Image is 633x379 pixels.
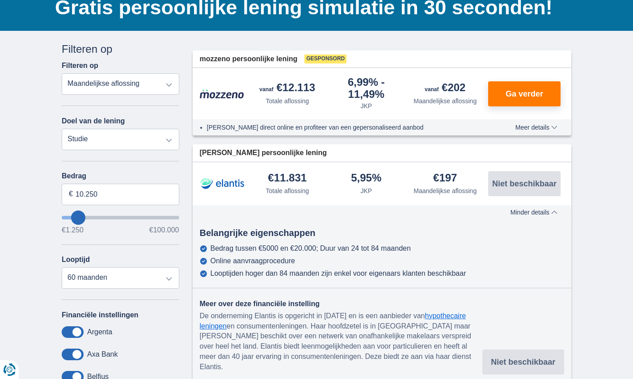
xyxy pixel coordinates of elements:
div: JKP [360,186,372,195]
span: Niet beschikbaar [492,180,557,188]
label: Bedrag [62,172,179,180]
span: €100.000 [149,227,179,234]
span: [PERSON_NAME] persoonlijke lening [200,148,327,158]
div: Filteren op [62,42,179,57]
div: €197 [433,173,457,185]
div: 5,95% [351,173,381,185]
a: hypothecaire leningen [200,312,466,330]
div: Meer over deze financiële instelling [200,299,482,309]
input: wantToBorrow [62,216,179,219]
button: Ga verder [488,81,561,106]
span: Gesponsord [304,55,346,63]
span: mozzeno persoonlijke lening [200,54,298,64]
label: Financiële instellingen [62,311,139,319]
div: Maandelijkse aflossing [414,97,477,105]
div: €11.831 [268,173,307,185]
label: Filteren op [62,62,98,70]
img: product.pl.alt Mozzeno [200,89,245,99]
button: Niet beschikbaar [488,171,561,196]
span: Niet beschikbaar [491,358,555,366]
div: De onderneming Elantis is opgericht in [DATE] en is een aanbieder van en consumentenleningen. Haa... [200,311,482,372]
div: Totale aflossing [266,186,309,195]
button: Meer details [509,124,564,131]
div: 6,99% [330,77,402,100]
div: €202 [425,82,465,95]
span: Meer details [515,124,557,131]
label: Axa Bank [87,350,118,358]
button: Minder details [504,209,564,216]
span: € [69,189,73,199]
label: Doel van de lening [62,117,125,125]
div: €12.113 [259,82,315,95]
div: Totale aflossing [266,97,309,105]
label: Argenta [87,328,112,336]
span: €1.250 [62,227,84,234]
div: Online aanvraagprocedure [211,257,295,265]
span: Ga verder [506,90,543,98]
div: Maandelijkse aflossing [414,186,477,195]
div: Looptijden hoger dan 84 maanden zijn enkel voor eigenaars klanten beschikbaar [211,270,466,278]
li: [PERSON_NAME] direct online en profiteer van een gepersonaliseerd aanbod [207,123,483,132]
button: Niet beschikbaar [482,350,564,375]
img: product.pl.alt Elantis [200,173,245,195]
div: Bedrag tussen €5000 en €20.000; Duur van 24 tot 84 maanden [211,244,411,253]
div: Belangrijke eigenschappen [193,227,572,240]
label: Looptijd [62,256,90,264]
div: JKP [360,101,372,110]
span: Minder details [511,209,557,215]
